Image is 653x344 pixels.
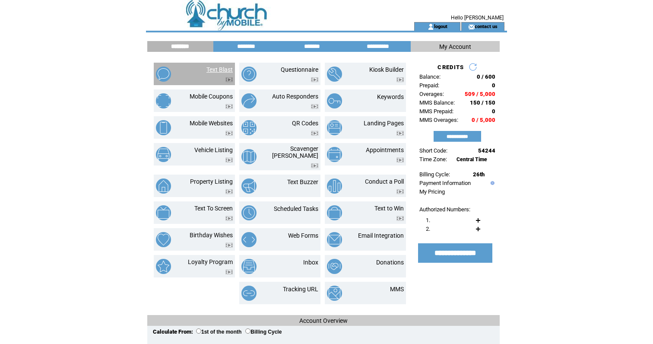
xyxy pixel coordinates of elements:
[225,270,233,274] img: video.png
[225,189,233,194] img: video.png
[419,156,447,162] span: Time Zone:
[419,73,441,80] span: Balance:
[281,66,318,73] a: Questionnaire
[311,104,318,109] img: video.png
[225,216,233,221] img: video.png
[327,120,342,135] img: landing-pages.png
[225,243,233,248] img: video.png
[327,93,342,108] img: keywords.png
[194,147,233,153] a: Vehicle Listing
[190,232,233,239] a: Birthday Wishes
[369,66,404,73] a: Kiosk Builder
[434,23,447,29] a: logout
[241,93,257,108] img: auto-responders.png
[241,286,257,301] img: tracking-url.png
[245,328,250,334] input: Billing Cycle
[377,93,404,100] a: Keywords
[396,77,404,82] img: video.png
[365,178,404,185] a: Conduct a Poll
[156,178,171,194] img: property-listing.png
[241,178,257,194] img: text-buzzer.png
[225,77,233,82] img: video.png
[396,158,404,162] img: video.png
[188,258,233,265] a: Loyalty Program
[311,131,318,136] img: video.png
[241,120,257,135] img: qr-codes.png
[492,108,495,115] span: 0
[472,117,495,123] span: 0 / 5,000
[419,117,458,123] span: MMS Overages:
[470,99,495,106] span: 150 / 150
[419,188,445,195] a: My Pricing
[390,286,404,293] a: MMS
[426,226,430,232] span: 2.
[419,171,450,178] span: Billing Cycle:
[311,77,318,82] img: video.png
[225,104,233,109] img: video.png
[426,217,430,223] span: 1.
[241,232,257,247] img: web-forms.png
[288,232,318,239] a: Web Forms
[376,259,404,266] a: Donations
[396,189,404,194] img: video.png
[156,120,171,135] img: mobile-websites.png
[327,67,342,82] img: kiosk-builder.png
[196,328,201,334] input: 1st of the month
[292,120,318,127] a: QR Codes
[327,147,342,162] img: appointments.png
[283,286,318,293] a: Tracking URL
[439,43,471,50] span: My Account
[156,259,171,274] img: loyalty-program.png
[396,131,404,136] img: video.png
[477,73,495,80] span: 0 / 600
[327,205,342,220] img: text-to-win.png
[241,259,257,274] img: inbox.png
[196,329,241,335] label: 1st of the month
[419,147,447,154] span: Short Code:
[492,82,495,89] span: 0
[274,205,318,212] a: Scheduled Tasks
[364,120,404,127] a: Landing Pages
[153,328,193,335] span: Calculate From:
[303,259,318,266] a: Inbox
[473,171,485,178] span: 26th
[475,23,498,29] a: contact us
[272,93,318,100] a: Auto Responders
[225,158,233,162] img: video.png
[241,67,257,82] img: questionnaire.png
[419,91,444,97] span: Overages:
[190,93,233,100] a: Mobile Coupons
[194,205,233,212] a: Text To Screen
[299,317,348,324] span: Account Overview
[419,206,470,213] span: Authorized Numbers:
[190,120,233,127] a: Mobile Websites
[468,23,475,30] img: contact_us_icon.gif
[241,149,257,164] img: scavenger-hunt.png
[156,147,171,162] img: vehicle-listing.png
[287,178,318,185] a: Text Buzzer
[419,180,471,186] a: Payment Information
[190,178,233,185] a: Property Listing
[419,82,439,89] span: Prepaid:
[327,178,342,194] img: conduct-a-poll.png
[374,205,404,212] a: Text to Win
[311,163,318,168] img: video.png
[419,99,455,106] span: MMS Balance:
[272,145,318,159] a: Scavenger [PERSON_NAME]
[156,67,171,82] img: text-blast.png
[396,216,404,221] img: video.png
[465,91,495,97] span: 509 / 5,000
[156,205,171,220] img: text-to-screen.png
[327,232,342,247] img: email-integration.png
[456,156,487,162] span: Central Time
[245,329,282,335] label: Billing Cycle
[478,147,495,154] span: 54244
[437,64,464,70] span: CREDITS
[156,232,171,247] img: birthday-wishes.png
[206,66,233,73] a: Text Blast
[428,23,434,30] img: account_icon.gif
[451,15,504,21] span: Hello [PERSON_NAME]
[366,147,404,153] a: Appointments
[225,131,233,136] img: video.png
[241,205,257,220] img: scheduled-tasks.png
